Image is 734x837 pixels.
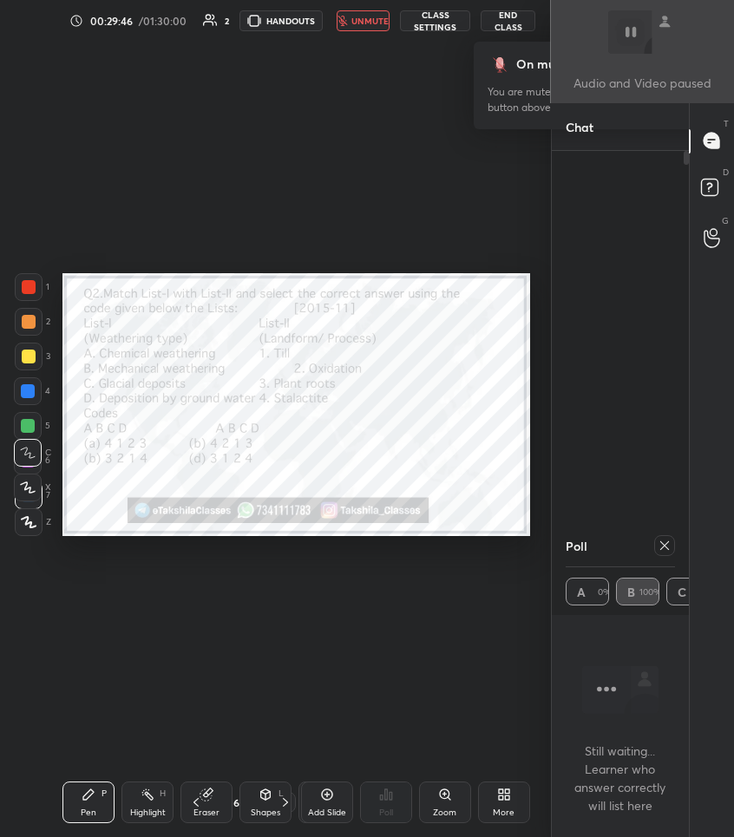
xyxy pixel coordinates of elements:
div: L [279,789,284,798]
div: Add Slide [308,808,346,817]
div: 2 [225,16,229,25]
h4: Still waiting... Learner who answer correctly will list here [566,742,676,814]
div: X [14,474,51,501]
div: Pen [81,808,96,817]
div: Eraser [193,808,220,817]
div: 4 [14,377,50,405]
div: 1 [15,273,49,301]
button: End Class [481,10,535,31]
div: H [160,789,166,798]
div: On mute [516,56,567,74]
p: Chat [552,104,607,150]
p: Audio and Video paused [573,74,711,92]
div: 3 [15,343,50,370]
div: C [14,439,51,467]
p: D [723,166,729,179]
div: You are muted now. To unmute click the button above [488,84,703,115]
p: G [722,214,729,227]
h4: Poll [566,537,587,555]
p: T [724,117,729,130]
div: 6 [227,797,245,808]
div: Z [15,508,51,536]
div: P [102,789,107,798]
div: Highlight [130,808,166,817]
div: 2 [15,308,50,336]
div: Zoom [433,808,456,817]
div: Shapes [251,808,280,817]
div: 5 [14,412,50,440]
span: unmute [351,15,389,27]
div: More [493,808,514,817]
button: HANDOUTS [239,10,323,31]
button: unmute [337,10,390,31]
button: CLASS SETTINGS [400,10,470,31]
